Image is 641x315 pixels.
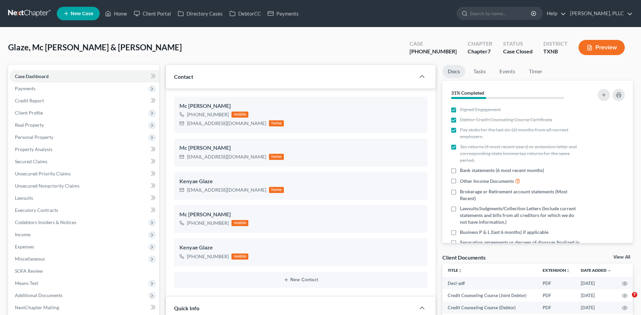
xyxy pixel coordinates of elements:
div: Kenyae Glaze [179,244,422,252]
span: Means Test [15,280,38,286]
div: Mc [PERSON_NAME] [179,211,422,219]
button: New Contact [179,277,422,283]
span: Brokerage or Retirement account statements (Most Recent) [460,188,580,202]
span: SOFA Review [15,268,43,274]
div: home [269,187,284,193]
span: Expenses [15,244,34,249]
div: District [543,40,568,48]
span: Personal Property [15,134,53,140]
div: mobile [231,253,248,260]
span: Secured Claims [15,159,47,164]
td: [DATE] [575,277,617,289]
td: Decl-pdf [442,277,537,289]
span: Business P & L (last 6 months) if applicable [460,229,548,236]
span: Pay stubs for the last six (6) months from all current employers. [460,126,580,140]
td: Credit Counseling Course (Joint Debtor) [442,289,537,301]
a: Property Analysis [9,143,159,155]
a: Date Added expand_more [581,268,611,273]
span: Client Profile [15,110,43,116]
span: Additional Documents [15,292,63,298]
span: Quick Info [174,305,199,311]
iframe: Intercom live chat [618,292,634,308]
span: Executory Contracts [15,207,58,213]
div: Kenyae Glaze [179,177,422,186]
a: Client Portal [130,7,174,20]
button: Preview [578,40,625,55]
span: NextChapter Mailing [15,305,59,310]
td: Credit Counseling Course (Debtor) [442,301,537,314]
a: Case Dashboard [9,70,159,82]
span: Lawsuits [15,195,33,201]
div: Case Closed [503,48,533,55]
a: Credit Report [9,95,159,107]
a: Timer [523,65,548,78]
span: 7 [632,292,637,297]
span: Property Analysis [15,146,52,152]
span: Codebtors Insiders & Notices [15,219,76,225]
i: unfold_more [458,269,462,273]
i: expand_more [607,269,611,273]
div: [EMAIL_ADDRESS][DOMAIN_NAME] [187,120,266,127]
a: Lawsuits [9,192,159,204]
div: home [269,154,284,160]
a: Extensionunfold_more [543,268,570,273]
span: Real Property [15,122,44,128]
a: Unsecured Priority Claims [9,168,159,180]
a: SOFA Review [9,265,159,277]
div: Mc [PERSON_NAME] [179,144,422,152]
div: [PHONE_NUMBER] [187,220,229,226]
div: Chapter [468,40,492,48]
span: Debtor Credit Counseling Course Certificate [460,116,552,123]
span: Bank statements (6 most recent months) [460,167,544,174]
a: Docs [442,65,465,78]
span: Payments [15,86,35,91]
div: mobile [231,220,248,226]
div: Status [503,40,533,48]
span: Case Dashboard [15,73,49,79]
div: [EMAIL_ADDRESS][DOMAIN_NAME] [187,187,266,193]
div: [EMAIL_ADDRESS][DOMAIN_NAME] [187,153,266,160]
td: [DATE] [575,289,617,301]
td: PDF [537,301,575,314]
span: Tax returns (4 most recent years) or extension letter and corresponding state income tax returns ... [460,143,580,164]
a: [PERSON_NAME], PLLC [567,7,633,20]
span: Lawsuits/Judgments/Collection Letters (Include current statements and bills from all creditors fo... [460,205,580,225]
span: New Case [71,11,93,16]
span: Unsecured Priority Claims [15,171,71,176]
td: [DATE] [575,301,617,314]
div: Mc [PERSON_NAME] [179,102,422,110]
a: NextChapter Mailing [9,301,159,314]
div: mobile [231,112,248,118]
div: TXNB [543,48,568,55]
span: Unsecured Nonpriority Claims [15,183,79,189]
td: PDF [537,289,575,301]
span: Miscellaneous [15,256,45,262]
a: Unsecured Nonpriority Claims [9,180,159,192]
span: Separation agreements or decrees of divorces finalized in the past 2 years [460,239,580,252]
a: View All [613,255,630,260]
a: Titleunfold_more [448,268,462,273]
span: Other Income Documents [460,178,514,185]
i: unfold_more [566,269,570,273]
div: [PHONE_NUMBER] [410,48,457,55]
a: Executory Contracts [9,204,159,216]
span: Contact [174,73,193,80]
div: [PHONE_NUMBER] [187,253,229,260]
div: home [269,120,284,126]
a: Tasks [468,65,491,78]
span: Glaze, Mc [PERSON_NAME] & [PERSON_NAME] [8,42,182,52]
div: Chapter [468,48,492,55]
span: Credit Report [15,98,44,103]
a: Directory Cases [174,7,226,20]
strong: 31% Completed [451,90,484,96]
span: Income [15,232,30,237]
td: PDF [537,277,575,289]
div: Case [410,40,457,48]
div: Client Documents [442,254,486,261]
a: Events [494,65,521,78]
a: Help [543,7,566,20]
span: Signed Engagement [460,106,501,113]
span: 7 [488,48,491,54]
a: Secured Claims [9,155,159,168]
div: [PHONE_NUMBER] [187,111,229,118]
